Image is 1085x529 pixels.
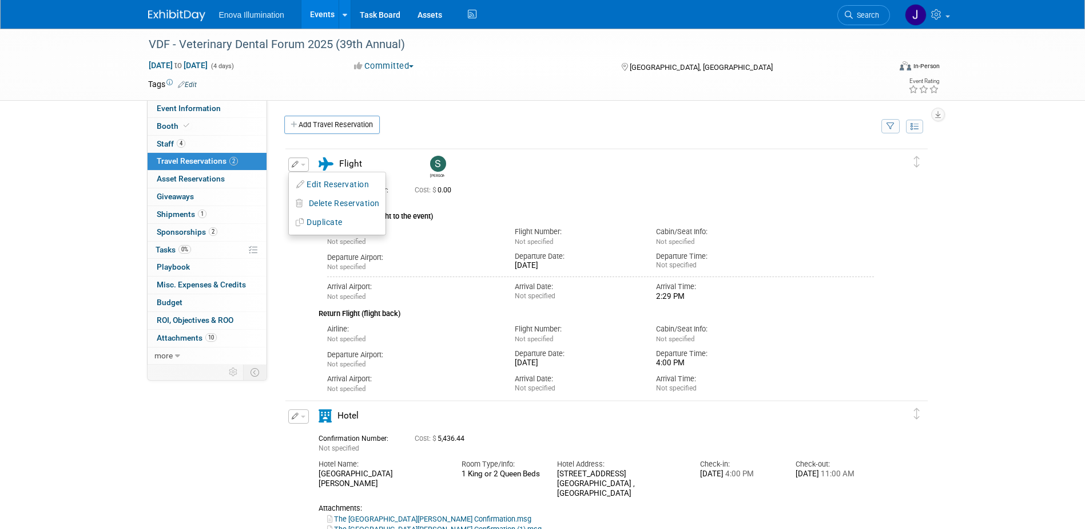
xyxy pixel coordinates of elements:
div: Departure Airport: [327,252,498,263]
i: Booth reservation complete [184,123,189,129]
div: Hotel Name: [319,459,444,469]
div: In-Person [913,62,940,70]
span: 2 [229,157,238,165]
a: Asset Reservations [148,171,267,188]
div: Event Format [822,60,940,77]
div: Arrival Time: [656,374,780,384]
span: [GEOGRAPHIC_DATA], [GEOGRAPHIC_DATA] [630,63,773,72]
div: Not specified [656,384,780,393]
span: Hotel [337,410,359,421]
span: 5,436.44 [415,435,469,443]
div: Departure Time: [656,349,780,359]
div: [DATE] [515,261,639,271]
span: (4 days) [210,62,234,70]
span: Enova Illumination [219,10,284,19]
div: Return Flight (flight back) [319,302,875,319]
a: Attachments10 [148,330,267,347]
span: Attachments [157,333,217,342]
span: Event Information [157,104,221,113]
div: Airline: [327,227,498,237]
a: Sponsorships2 [148,224,267,241]
span: Not specified [515,335,553,343]
span: 0% [178,245,191,254]
a: Add Travel Reservation [284,116,380,134]
div: [DATE] [700,469,778,479]
div: Check-out: [796,459,874,469]
div: Departure Flight (flight to the event) [319,205,875,222]
span: Not specified [515,238,553,246]
span: [DATE] [DATE] [148,60,208,70]
div: Spencer Smith [430,172,444,178]
button: Edit Reservation [289,176,385,193]
span: 0.00 [415,186,456,194]
a: more [148,348,267,365]
div: Airline: [327,324,498,334]
div: Cabin/Seat Info: [656,227,780,237]
span: Booth [157,121,192,131]
span: Not specified [327,360,365,368]
div: Room Type/Info: [462,459,540,469]
div: Not specified [515,384,639,393]
span: 11:00 AM [819,469,855,478]
span: Travel Reservations [157,156,238,165]
div: Departure Date: [515,349,639,359]
span: Staff [157,139,185,148]
a: Booth [148,118,267,135]
span: 1 [198,210,206,218]
a: Misc. Expenses & Credits [148,277,267,294]
span: Cost: $ [415,186,438,194]
button: Duplicate [289,214,385,231]
span: ROI, Objectives & ROO [157,315,233,325]
div: [GEOGRAPHIC_DATA][PERSON_NAME] [319,469,444,489]
img: Format-Inperson.png [900,61,911,70]
button: Delete Reservation [289,195,385,212]
span: 10 [205,333,217,342]
span: 4 [177,139,185,148]
div: Flight Number: [515,227,639,237]
span: to [173,61,184,70]
div: Cabin/Seat Info: [656,324,780,334]
i: Hotel [319,409,332,423]
a: Tasks0% [148,242,267,259]
span: Not specified [656,335,694,343]
div: Departure Date: [515,251,639,262]
span: Delete Reservation [309,199,380,208]
div: Arrival Airport: [327,282,498,292]
div: [DATE] [515,358,639,368]
div: 4:00 PM [656,358,780,368]
div: Departure Airport: [327,350,498,360]
span: Flight [339,159,362,169]
a: Search [837,5,890,25]
a: The [GEOGRAPHIC_DATA][PERSON_NAME] Confirmation.msg [327,515,531,523]
span: Not specified [327,335,365,343]
div: 2:29 PM [656,292,780,302]
span: Budget [157,298,182,307]
img: ExhibitDay [148,10,205,21]
i: Flight [319,157,333,171]
div: 1 King or 2 Queen Beds [462,469,540,479]
div: Arrival Airport: [327,374,498,384]
div: Arrival Date: [515,374,639,384]
div: VDF - Veterinary Dental Forum 2025 (39th Annual) [145,34,873,55]
span: Cost: $ [415,435,438,443]
div: Arrival Date: [515,282,639,292]
i: Filter by Traveler [887,123,895,131]
div: Arrival Time: [656,282,780,292]
span: 4:00 PM [724,469,754,478]
span: Sponsorships [157,227,217,236]
div: Hotel Address: [557,459,683,469]
a: ROI, Objectives & ROO [148,312,267,329]
span: Not specified [327,238,365,246]
a: Staff4 [148,136,267,153]
div: Flight Number: [515,324,639,334]
button: Committed [350,60,418,72]
span: Giveaways [157,192,194,201]
div: Event Rating [908,78,939,84]
i: Click and drag to move item [914,408,920,420]
span: Not specified [656,238,694,246]
span: Search [853,11,879,19]
td: Tags [148,78,197,90]
div: Spencer Smith [427,156,447,178]
span: 2 [209,227,217,236]
span: Asset Reservations [157,174,225,183]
